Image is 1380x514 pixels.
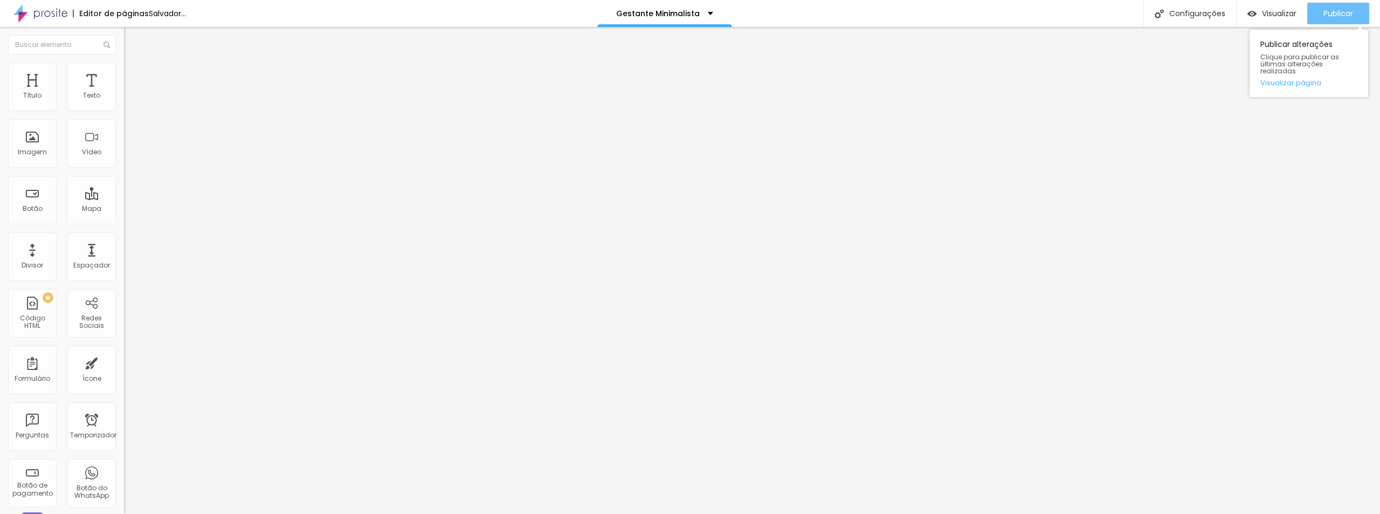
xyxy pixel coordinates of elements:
font: Clique para publicar as últimas alterações realizadas [1260,52,1339,76]
font: Código HTML [20,313,45,330]
button: Publicar [1307,3,1369,24]
font: Configurações [1169,8,1225,19]
font: Botão [23,204,43,213]
font: Espaçador [73,261,110,270]
font: Redes Sociais [79,313,104,330]
font: Temporizador [70,430,116,440]
font: Visualizar [1262,8,1296,19]
font: Imagem [18,147,47,156]
input: Buscar elemento [8,35,116,54]
font: Gestante Minimalista [616,8,700,19]
font: Ícone [82,374,101,383]
button: Visualizar [1237,3,1307,24]
font: Perguntas [16,430,49,440]
img: Ícone [1155,9,1164,18]
font: Botão de pagamento [12,481,53,497]
font: Publicar [1323,8,1353,19]
font: Divisor [22,261,43,270]
font: Editor de páginas [79,8,149,19]
font: Mapa [82,204,101,213]
font: Visualizar página [1260,78,1321,88]
font: Publicar alterações [1260,39,1333,50]
img: view-1.svg [1247,9,1257,18]
font: Vídeo [82,147,101,156]
font: Título [23,91,42,100]
font: Salvador... [149,8,186,19]
font: Formulário [15,374,50,383]
font: Botão do WhatsApp [74,483,109,500]
font: Texto [83,91,100,100]
a: Visualizar página [1260,79,1357,86]
img: Ícone [103,42,110,48]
